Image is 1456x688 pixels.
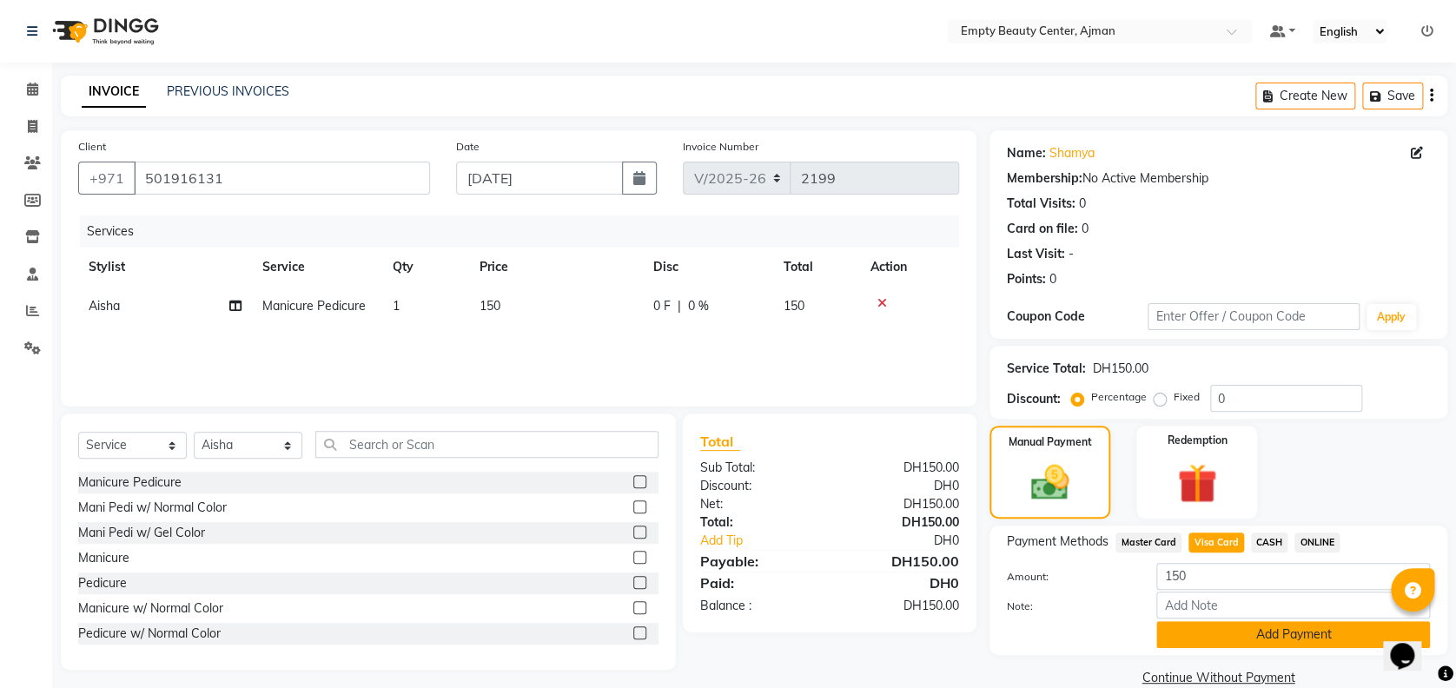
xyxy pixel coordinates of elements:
[89,298,120,314] span: Aisha
[78,625,221,643] div: Pedicure w/ Normal Color
[653,297,671,315] span: 0 F
[315,431,659,458] input: Search or Scan
[993,669,1444,687] a: Continue Without Payment
[382,248,469,287] th: Qty
[78,248,252,287] th: Stylist
[134,162,430,195] input: Search by Name/Mobile/Email/Code
[1007,533,1109,551] span: Payment Methods
[1255,83,1355,109] button: Create New
[687,495,830,513] div: Net:
[78,473,182,492] div: Manicure Pedicure
[1174,389,1200,405] label: Fixed
[78,139,106,155] label: Client
[1007,220,1078,238] div: Card on file:
[1019,460,1081,505] img: _cash.svg
[1156,621,1430,648] button: Add Payment
[1082,220,1089,238] div: 0
[643,248,773,287] th: Disc
[830,597,972,615] div: DH150.00
[1007,308,1148,326] div: Coupon Code
[994,599,1143,614] label: Note:
[687,551,830,572] div: Payable:
[1165,459,1229,508] img: _gift.svg
[80,215,972,248] div: Services
[78,524,205,542] div: Mani Pedi w/ Gel Color
[393,298,400,314] span: 1
[830,513,972,532] div: DH150.00
[78,574,127,592] div: Pedicure
[1049,144,1095,162] a: Shamya
[1367,304,1416,330] button: Apply
[994,569,1143,585] label: Amount:
[1251,533,1288,552] span: CASH
[1069,245,1074,263] div: -
[1167,433,1227,448] label: Redemption
[44,7,163,56] img: logo
[1093,360,1148,378] div: DH150.00
[167,83,289,99] a: PREVIOUS INVOICES
[830,477,972,495] div: DH0
[678,297,681,315] span: |
[1148,303,1359,330] input: Enter Offer / Coupon Code
[78,499,227,517] div: Mani Pedi w/ Normal Color
[456,139,480,155] label: Date
[784,298,804,314] span: 150
[688,297,709,315] span: 0 %
[860,248,959,287] th: Action
[1049,270,1056,288] div: 0
[830,495,972,513] div: DH150.00
[687,597,830,615] div: Balance :
[469,248,643,287] th: Price
[480,298,500,314] span: 150
[853,532,972,550] div: DH0
[683,139,758,155] label: Invoice Number
[830,459,972,477] div: DH150.00
[687,477,830,495] div: Discount:
[78,162,136,195] button: +971
[1383,619,1439,671] iframe: chat widget
[687,572,830,593] div: Paid:
[1188,533,1244,552] span: Visa Card
[82,76,146,108] a: INVOICE
[830,551,972,572] div: DH150.00
[1007,360,1086,378] div: Service Total:
[830,572,972,593] div: DH0
[1007,169,1430,188] div: No Active Membership
[78,549,129,567] div: Manicure
[1007,195,1075,213] div: Total Visits:
[773,248,860,287] th: Total
[1362,83,1423,109] button: Save
[262,298,366,314] span: Manicure Pedicure
[252,248,382,287] th: Service
[1115,533,1181,552] span: Master Card
[1007,270,1046,288] div: Points:
[687,459,830,477] div: Sub Total:
[687,513,830,532] div: Total:
[687,532,854,550] a: Add Tip
[1156,563,1430,590] input: Amount
[1091,389,1147,405] label: Percentage
[1007,390,1061,408] div: Discount:
[1079,195,1086,213] div: 0
[1007,169,1082,188] div: Membership:
[1156,592,1430,619] input: Add Note
[1007,245,1065,263] div: Last Visit:
[1294,533,1340,552] span: ONLINE
[78,599,223,618] div: Manicure w/ Normal Color
[700,433,740,451] span: Total
[1009,434,1092,450] label: Manual Payment
[1007,144,1046,162] div: Name:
